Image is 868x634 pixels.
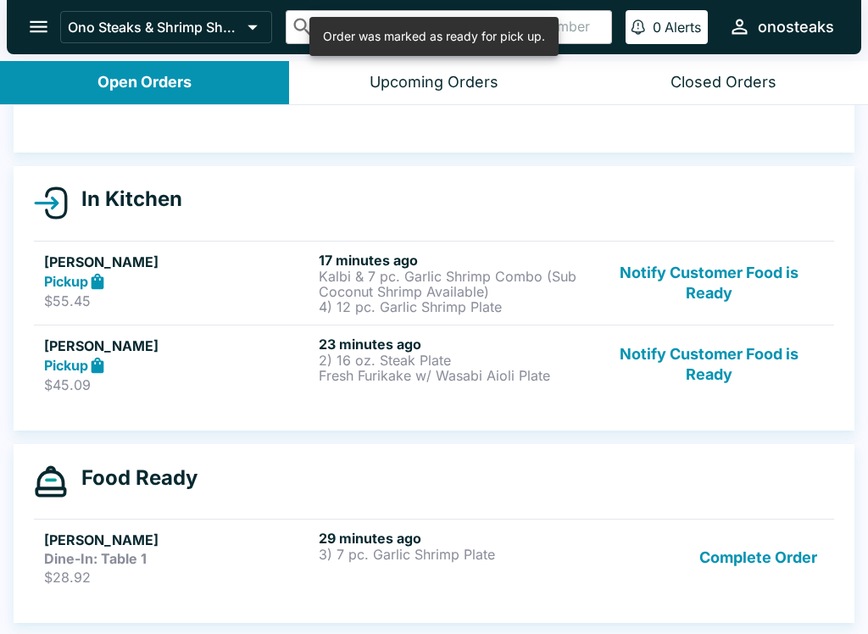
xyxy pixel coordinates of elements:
div: Upcoming Orders [370,73,498,92]
h5: [PERSON_NAME] [44,252,312,272]
p: 2) 16 oz. Steak Plate [319,353,587,368]
div: Open Orders [97,73,192,92]
p: $45.09 [44,376,312,393]
a: [PERSON_NAME]Dine-In: Table 1$28.9229 minutes ago3) 7 pc. Garlic Shrimp PlateComplete Order [34,519,834,596]
strong: Pickup [44,273,88,290]
h4: Food Ready [68,465,198,491]
div: Order was marked as ready for pick up. [323,22,545,51]
strong: Dine-In: Table 1 [44,550,147,567]
h6: 23 minutes ago [319,336,587,353]
strong: Pickup [44,357,88,374]
a: [PERSON_NAME]Pickup$55.4517 minutes agoKalbi & 7 pc. Garlic Shrimp Combo (Sub Coconut Shrimp Avai... [34,241,834,325]
a: [PERSON_NAME]Pickup$45.0923 minutes ago2) 16 oz. Steak PlateFresh Furikake w/ Wasabi Aioli PlateN... [34,325,834,404]
p: 0 [653,19,661,36]
p: $28.92 [44,569,312,586]
p: Kalbi & 7 pc. Garlic Shrimp Combo (Sub Coconut Shrimp Available) [319,269,587,299]
p: $55.45 [44,292,312,309]
p: Ono Steaks & Shrimp Shack [68,19,241,36]
h6: 29 minutes ago [319,530,587,547]
button: Complete Order [693,530,824,586]
button: Notify Customer Food is Ready [594,336,824,394]
button: Notify Customer Food is Ready [594,252,824,314]
div: onosteaks [758,17,834,37]
div: Closed Orders [670,73,776,92]
p: 3) 7 pc. Garlic Shrimp Plate [319,547,587,562]
button: open drawer [17,5,60,48]
p: Fresh Furikake w/ Wasabi Aioli Plate [319,368,587,383]
button: onosteaks [721,8,841,45]
h5: [PERSON_NAME] [44,336,312,356]
p: Alerts [665,19,701,36]
p: 4) 12 pc. Garlic Shrimp Plate [319,299,587,314]
h5: [PERSON_NAME] [44,530,312,550]
h6: 17 minutes ago [319,252,587,269]
button: Ono Steaks & Shrimp Shack [60,11,272,43]
h4: In Kitchen [68,186,182,212]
